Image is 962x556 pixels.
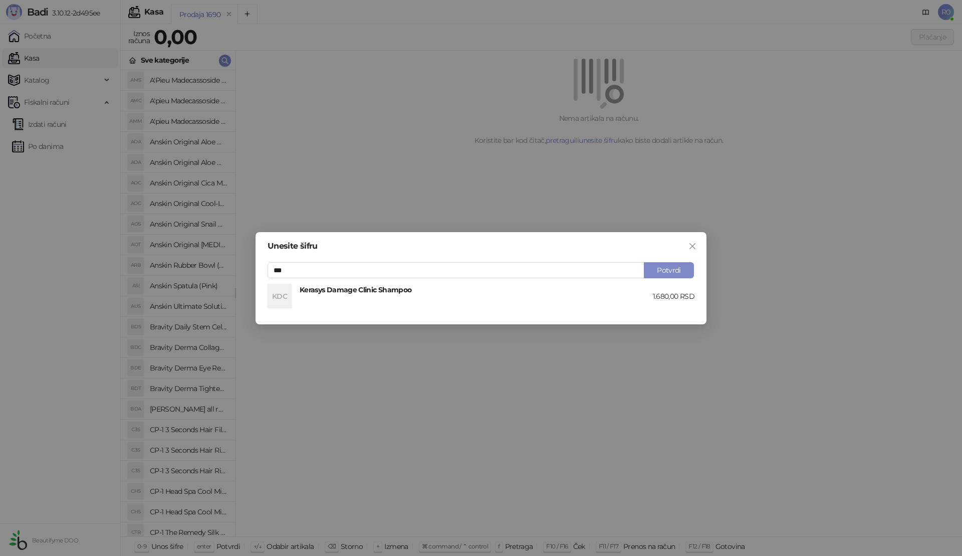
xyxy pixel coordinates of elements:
div: 1.680,00 RSD [653,291,694,302]
h4: Kerasys Damage Clinic Shampoo [300,284,653,295]
button: Close [684,238,700,254]
button: Potvrdi [644,262,694,278]
span: Zatvori [684,242,700,250]
div: KDC [268,284,292,308]
span: close [688,242,696,250]
div: Unesite šifru [268,242,694,250]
